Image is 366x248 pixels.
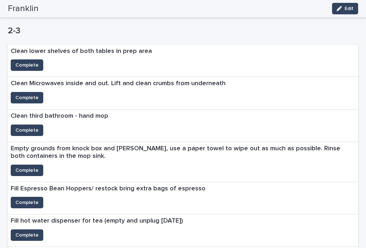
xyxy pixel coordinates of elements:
button: Complete [11,229,43,241]
span: Complete [15,167,39,174]
a: Clean lower shelves of both tables in prep areaComplete [8,45,358,77]
button: Complete [11,165,43,176]
a: Clean Microwaves inside and out. Lift and clean crumbs from underneathComplete [8,77,358,110]
button: Edit [332,3,358,14]
button: Complete [11,125,43,136]
a: Clean third bathroom - hand mopComplete [8,110,358,142]
span: Complete [15,94,39,101]
p: Fill hot water dispenser for tea (empty and unplug [DATE]) [11,217,183,225]
span: Complete [15,199,39,206]
span: Complete [15,232,39,239]
a: Fill hot water dispenser for tea (empty and unplug [DATE])Complete [8,214,358,247]
button: Complete [11,197,43,208]
span: Edit [345,6,353,11]
a: Fill Espresso Bean Hoppers/ restock bring extra bags of espressoComplete [8,182,358,215]
h1: 2-3 [8,26,358,36]
p: Empty grounds from knock box and [PERSON_NAME], use a paper towel to wipe out as much as possible... [11,145,355,160]
span: Complete [15,127,39,134]
h2: Franklin [8,4,39,14]
a: Empty grounds from knock box and [PERSON_NAME], use a paper towel to wipe out as much as possible... [8,142,358,182]
p: Clean Microwaves inside and out. Lift and clean crumbs from underneath [11,80,226,88]
span: Complete [15,62,39,69]
button: Complete [11,59,43,71]
p: Clean lower shelves of both tables in prep area [11,48,152,55]
button: Complete [11,92,43,103]
p: Fill Espresso Bean Hoppers/ restock bring extra bags of espresso [11,185,206,193]
p: Clean third bathroom - hand mop [11,112,108,120]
